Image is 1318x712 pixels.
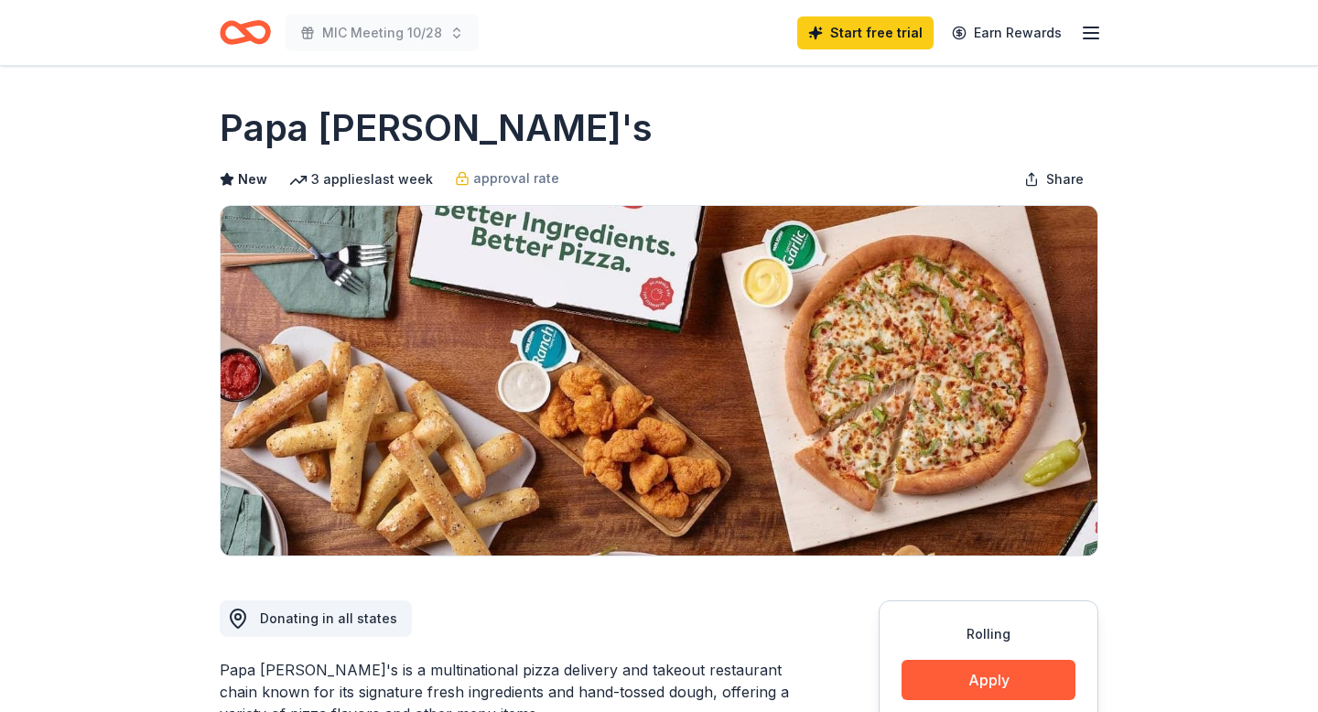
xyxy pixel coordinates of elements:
[322,22,442,44] span: MIC Meeting 10/28
[797,16,934,49] a: Start free trial
[902,660,1075,700] button: Apply
[941,16,1073,49] a: Earn Rewards
[220,102,653,154] h1: Papa [PERSON_NAME]'s
[902,623,1075,645] div: Rolling
[1010,161,1098,198] button: Share
[238,168,267,190] span: New
[286,15,479,51] button: MIC Meeting 10/28
[473,167,559,189] span: approval rate
[221,206,1097,556] img: Image for Papa John's
[1046,168,1084,190] span: Share
[455,167,559,189] a: approval rate
[289,168,433,190] div: 3 applies last week
[220,11,271,54] a: Home
[260,610,397,626] span: Donating in all states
